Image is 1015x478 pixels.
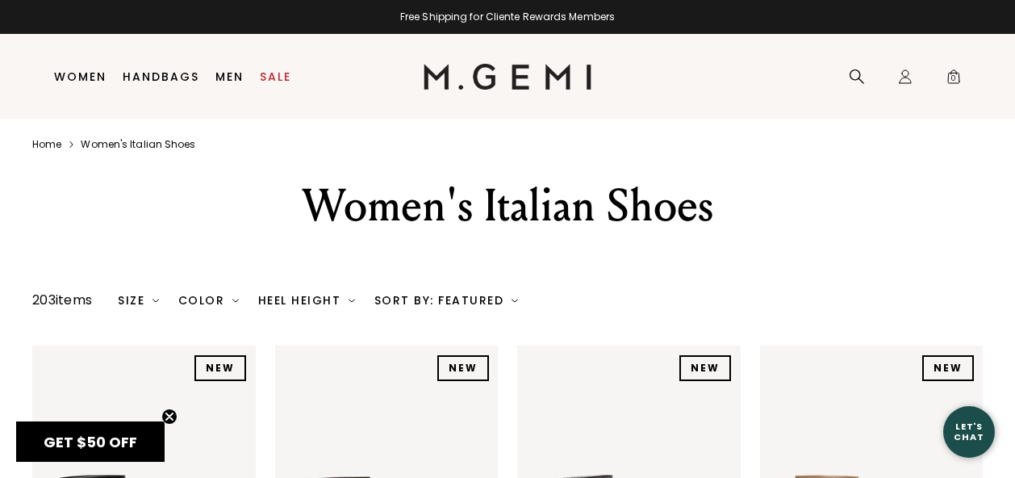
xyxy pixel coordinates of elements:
div: NEW [194,355,246,381]
img: chevron-down.svg [349,297,355,304]
div: Sort By: Featured [374,294,518,307]
div: GET $50 OFFClose teaser [16,421,165,462]
div: Heel Height [258,294,355,307]
div: NEW [437,355,489,381]
div: 203 items [32,291,92,310]
img: M.Gemi [424,64,592,90]
button: Close teaser [161,409,178,425]
img: chevron-down.svg [152,297,159,304]
div: Size [118,294,159,307]
div: NEW [679,355,731,381]
div: Women's Italian Shoes [208,177,807,235]
span: GET $50 OFF [44,432,137,452]
div: Color [178,294,239,307]
a: Women's italian shoes [81,138,195,151]
div: Let's Chat [943,421,995,442]
a: Women [54,70,107,83]
a: Home [32,138,61,151]
img: chevron-down.svg [512,297,518,304]
span: 0 [946,72,962,88]
a: Handbags [123,70,199,83]
div: NEW [922,355,974,381]
img: chevron-down.svg [232,297,239,304]
a: Sale [260,70,291,83]
a: Men [215,70,244,83]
